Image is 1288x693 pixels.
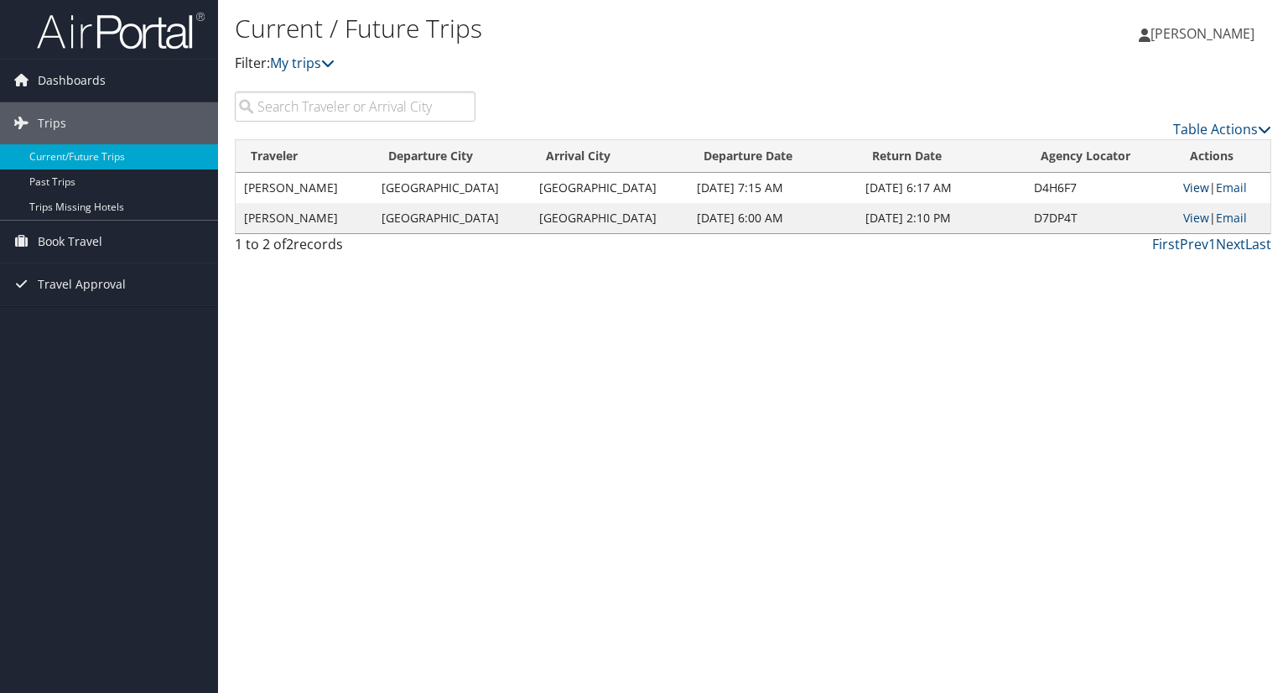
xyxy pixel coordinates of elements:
th: Actions [1175,140,1270,173]
td: [PERSON_NAME] [236,203,373,233]
span: Dashboards [38,60,106,102]
th: Departure City: activate to sort column ascending [373,140,531,173]
th: Agency Locator: activate to sort column ascending [1026,140,1175,173]
th: Departure Date: activate to sort column descending [688,140,857,173]
td: | [1175,173,1270,203]
td: [DATE] 7:15 AM [688,173,857,203]
a: My trips [270,54,335,72]
span: Book Travel [38,221,102,263]
a: View [1183,210,1209,226]
td: D4H6F7 [1026,173,1175,203]
input: Search Traveler or Arrival City [235,91,475,122]
a: Last [1245,235,1271,253]
td: [DATE] 6:00 AM [688,203,857,233]
img: airportal-logo.png [37,11,205,50]
td: [GEOGRAPHIC_DATA] [531,173,688,203]
td: [PERSON_NAME] [236,173,373,203]
td: [GEOGRAPHIC_DATA] [531,203,688,233]
span: 2 [286,235,293,253]
a: Prev [1180,235,1208,253]
td: [GEOGRAPHIC_DATA] [373,203,531,233]
h1: Current / Future Trips [235,11,926,46]
td: [DATE] 2:10 PM [857,203,1026,233]
td: [GEOGRAPHIC_DATA] [373,173,531,203]
a: [PERSON_NAME] [1139,8,1271,59]
th: Return Date: activate to sort column ascending [857,140,1026,173]
a: Email [1216,210,1247,226]
td: D7DP4T [1026,203,1175,233]
a: View [1183,180,1209,195]
th: Arrival City: activate to sort column ascending [531,140,688,173]
span: Trips [38,102,66,144]
div: 1 to 2 of records [235,234,475,263]
span: Travel Approval [38,263,126,305]
a: Email [1216,180,1247,195]
a: Next [1216,235,1245,253]
p: Filter: [235,53,926,75]
a: Table Actions [1173,120,1271,138]
td: | [1175,203,1270,233]
td: [DATE] 6:17 AM [857,173,1026,203]
span: [PERSON_NAME] [1150,24,1254,43]
a: 1 [1208,235,1216,253]
th: Traveler: activate to sort column ascending [236,140,373,173]
a: First [1152,235,1180,253]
